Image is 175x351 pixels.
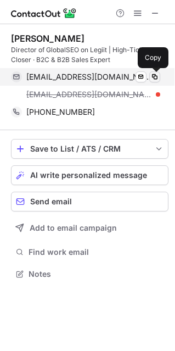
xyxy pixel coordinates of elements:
button: Find work email [11,244,168,260]
button: Add to email campaign [11,218,168,238]
span: Find work email [29,247,164,257]
span: [EMAIL_ADDRESS][DOMAIN_NAME] [26,72,152,82]
button: Send email [11,192,168,211]
button: Notes [11,266,168,282]
span: [EMAIL_ADDRESS][DOMAIN_NAME] [26,90,152,99]
div: Save to List / ATS / CRM [30,144,149,153]
span: Notes [29,269,164,279]
div: [PERSON_NAME] [11,33,84,44]
button: AI write personalized message [11,165,168,185]
span: [PHONE_NUMBER] [26,107,95,117]
img: ContactOut v5.3.10 [11,7,77,20]
span: Send email [30,197,72,206]
span: Add to email campaign [30,224,117,232]
div: Director of GlobalSEO on Legiit | High-Ticket Closer · B2C & B2B Sales Expert [11,45,168,65]
button: save-profile-one-click [11,139,168,159]
span: AI write personalized message [30,171,147,180]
